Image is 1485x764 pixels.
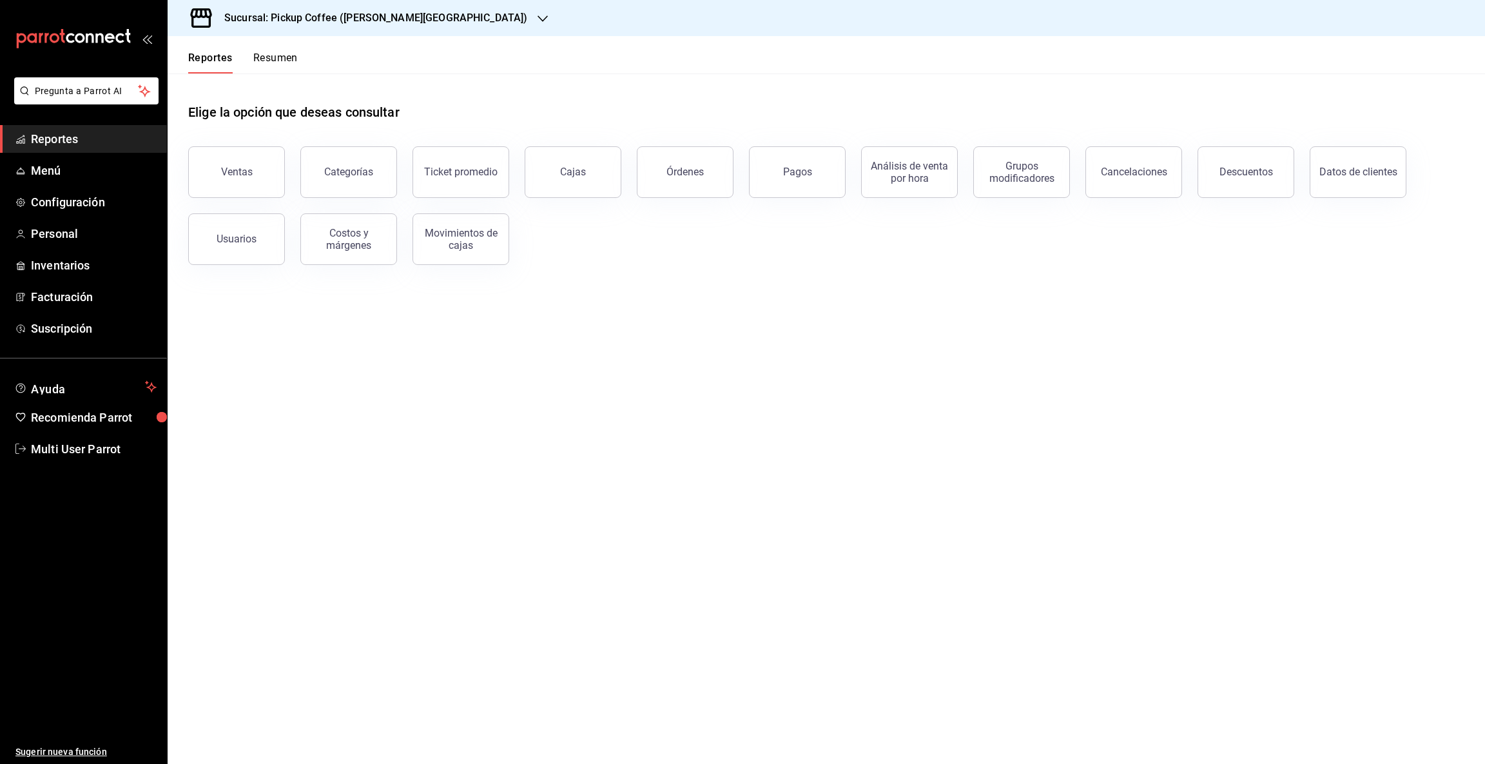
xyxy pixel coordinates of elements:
[31,409,157,426] span: Recomienda Parrot
[869,160,949,184] div: Análisis de venta por hora
[14,77,159,104] button: Pregunta a Parrot AI
[31,379,140,395] span: Ayuda
[9,93,159,107] a: Pregunta a Parrot AI
[217,233,257,245] div: Usuarios
[253,52,298,73] button: Resumen
[35,84,139,98] span: Pregunta a Parrot AI
[783,166,812,178] div: Pagos
[31,225,157,242] span: Personal
[31,130,157,148] span: Reportes
[1085,146,1182,198] button: Cancelaciones
[221,166,253,178] div: Ventas
[1319,166,1397,178] div: Datos de clientes
[309,227,389,251] div: Costos y márgenes
[1198,146,1294,198] button: Descuentos
[15,745,157,759] span: Sugerir nueva función
[424,166,498,178] div: Ticket promedio
[31,162,157,179] span: Menú
[560,164,587,180] div: Cajas
[188,52,233,73] button: Reportes
[666,166,704,178] div: Órdenes
[412,146,509,198] button: Ticket promedio
[31,440,157,458] span: Multi User Parrot
[1101,166,1167,178] div: Cancelaciones
[188,103,400,122] h1: Elige la opción que deseas consultar
[1219,166,1273,178] div: Descuentos
[188,52,298,73] div: navigation tabs
[982,160,1062,184] div: Grupos modificadores
[637,146,733,198] button: Órdenes
[31,257,157,274] span: Inventarios
[412,213,509,265] button: Movimientos de cajas
[861,146,958,198] button: Análisis de venta por hora
[214,10,527,26] h3: Sucursal: Pickup Coffee ([PERSON_NAME][GEOGRAPHIC_DATA])
[749,146,846,198] button: Pagos
[1310,146,1406,198] button: Datos de clientes
[188,213,285,265] button: Usuarios
[31,320,157,337] span: Suscripción
[324,166,373,178] div: Categorías
[525,146,621,198] a: Cajas
[31,288,157,306] span: Facturación
[31,193,157,211] span: Configuración
[188,146,285,198] button: Ventas
[142,34,152,44] button: open_drawer_menu
[421,227,501,251] div: Movimientos de cajas
[300,213,397,265] button: Costos y márgenes
[973,146,1070,198] button: Grupos modificadores
[300,146,397,198] button: Categorías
